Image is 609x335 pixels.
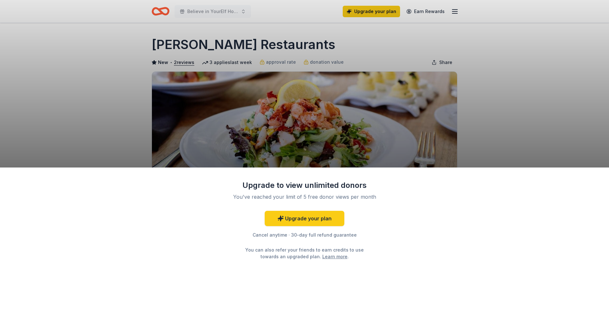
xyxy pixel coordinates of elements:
a: Upgrade your plan [265,211,344,226]
a: Learn more [322,253,347,260]
div: Cancel anytime · 30-day full refund guarantee [222,231,387,239]
div: You've reached your limit of 5 free donor views per month [229,193,380,201]
div: Upgrade to view unlimited donors [222,180,387,190]
div: You can also refer your friends to earn credits to use towards an upgraded plan. . [240,246,369,260]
